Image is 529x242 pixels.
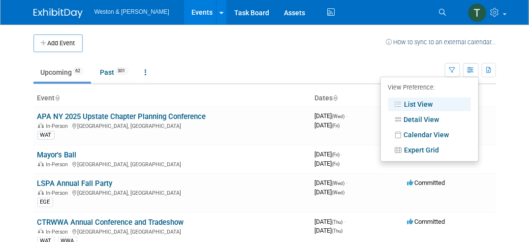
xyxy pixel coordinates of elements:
div: [GEOGRAPHIC_DATA], [GEOGRAPHIC_DATA] [37,227,307,235]
a: Mayor's Ball [37,151,77,159]
th: Event [33,90,311,107]
div: WAT [37,131,55,140]
a: Detail View [388,113,471,126]
span: In-Person [46,190,71,196]
button: Add Event [33,34,83,52]
span: [DATE] [315,227,343,234]
span: 301 [115,67,128,75]
span: [DATE] [315,151,343,158]
a: APA NY 2025 Upstate Chapter Planning Conference [37,112,206,121]
span: In-Person [46,123,71,129]
span: - [346,179,348,186]
span: Weston & [PERSON_NAME] [94,8,169,15]
a: Sort by Start Date [333,94,338,102]
img: In-Person Event [38,229,44,234]
img: In-Person Event [38,161,44,166]
span: [DATE] [315,160,340,167]
a: How to sync to an external calendar... [386,38,496,46]
span: [DATE] [315,112,348,120]
a: Past301 [93,63,136,82]
span: In-Person [46,161,71,168]
span: (Wed) [332,114,345,119]
span: (Fri) [332,161,340,167]
span: [DATE] [315,179,348,186]
img: Tiffanie Knobloch [468,3,487,22]
div: [GEOGRAPHIC_DATA], [GEOGRAPHIC_DATA] [37,188,307,196]
span: Committed [407,218,445,225]
span: [DATE] [315,188,345,196]
th: Dates [311,90,404,107]
img: In-Person Event [38,123,44,128]
a: Calendar View [388,128,471,142]
span: In-Person [46,229,71,235]
span: (Fri) [332,152,340,157]
a: List View [388,97,471,111]
span: - [342,151,343,158]
img: In-Person Event [38,190,44,195]
a: Sort by Event Name [55,94,60,102]
a: CTRWWA Annual Conference and Tradeshow [37,218,184,227]
div: View Preference: [388,81,471,96]
span: Committed [407,179,445,186]
img: ExhibitDay [33,8,83,18]
div: [GEOGRAPHIC_DATA], [GEOGRAPHIC_DATA] [37,160,307,168]
div: EGE [37,198,53,207]
a: LSPA Annual Fall Party [37,179,113,188]
span: (Thu) [332,219,343,225]
span: (Wed) [332,190,345,195]
a: Expert Grid [388,143,471,157]
span: - [344,218,346,225]
span: [DATE] [315,218,346,225]
span: - [346,112,348,120]
span: (Fri) [332,123,340,128]
span: [DATE] [315,121,340,129]
span: 62 [73,67,84,75]
div: [GEOGRAPHIC_DATA], [GEOGRAPHIC_DATA] [37,121,307,129]
span: (Wed) [332,181,345,186]
a: Upcoming62 [33,63,91,82]
span: (Thu) [332,228,343,234]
